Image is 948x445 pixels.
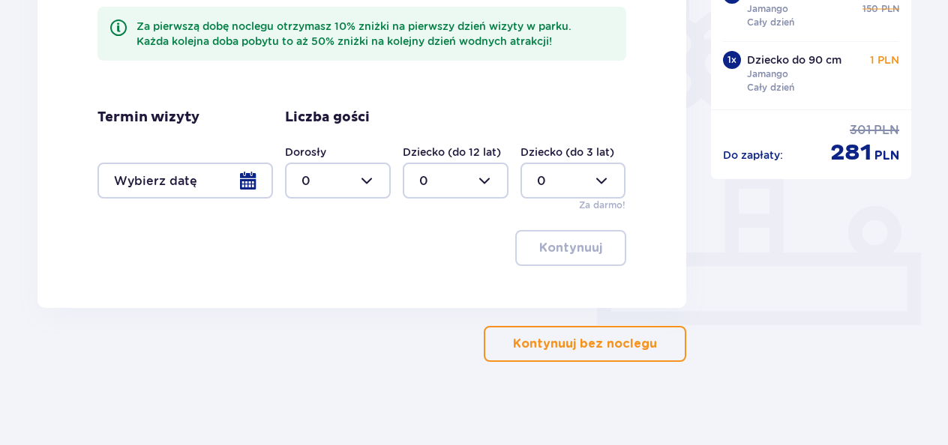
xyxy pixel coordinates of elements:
p: 281 [830,139,871,167]
p: Cały dzień [747,81,794,94]
p: Do zapłaty : [723,148,783,163]
p: Dziecko do 90 cm [747,52,841,67]
p: Termin wizyty [97,109,199,127]
div: 1 x [723,51,741,69]
label: Dorosły [285,145,326,160]
p: PLN [874,122,899,139]
p: Cały dzień [747,16,794,29]
p: Liczba gości [285,109,370,127]
label: Dziecko (do 3 lat) [520,145,614,160]
p: Kontynuuj [539,240,602,256]
p: 301 [850,122,871,139]
button: Kontynuuj bez noclegu [484,326,686,362]
button: Kontynuuj [515,230,626,266]
p: Kontynuuj bez noclegu [513,336,657,352]
p: 150 [862,2,878,16]
p: Jamango [747,2,788,16]
p: PLN [874,148,899,164]
label: Dziecko (do 12 lat) [403,145,501,160]
p: 1 PLN [870,52,899,67]
p: Za darmo! [579,199,625,212]
div: Za pierwszą dobę noclegu otrzymasz 10% zniżki na pierwszy dzień wizyty w parku. Każda kolejna dob... [136,19,614,49]
p: PLN [881,2,899,16]
p: Jamango [747,67,788,81]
